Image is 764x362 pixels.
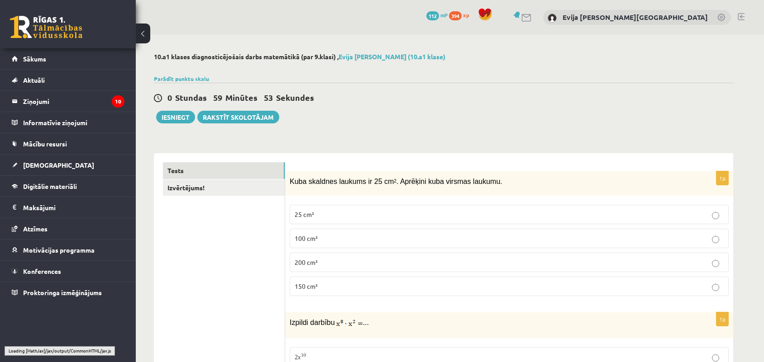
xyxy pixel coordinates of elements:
[12,112,124,133] a: Informatīvie ziņojumi
[295,210,314,218] span: 25 cm²
[298,354,301,362] span: x
[295,354,298,362] span: 2
[23,161,94,169] span: [DEMOGRAPHIC_DATA]
[336,319,363,328] img: aht1k4NfHqnUYlOZsqXQb6qPbAEEAOw==
[12,70,124,90] a: Aktuāli
[5,346,115,355] div: Loading [MathJax]/jax/output/CommonHTML/jax.js
[12,155,124,175] a: [DEMOGRAPHIC_DATA]
[112,95,124,108] i: 10
[563,13,708,22] a: Evija [PERSON_NAME][GEOGRAPHIC_DATA]
[23,182,77,190] span: Digitālie materiāli
[23,91,124,112] legend: Ziņojumi
[440,11,448,19] span: mP
[276,92,314,103] span: Sekundes
[426,11,448,19] a: 112 mP
[301,352,306,358] span: 10
[12,282,124,303] a: Proktoringa izmēģinājums
[264,92,273,103] span: 53
[426,11,439,20] span: 112
[12,240,124,260] a: Motivācijas programma
[712,260,719,267] input: 200 cm²
[23,246,95,254] span: Motivācijas programma
[339,52,445,61] a: Evija [PERSON_NAME] (10.a1 klase)
[12,261,124,282] a: Konferences
[12,176,124,197] a: Digitālie materiāli
[290,319,335,326] span: Izpildi darbību
[225,92,258,103] span: Minūtes
[167,92,172,103] span: 0
[163,179,285,196] a: Izvērtējums!
[23,76,45,84] span: Aktuāli
[449,11,473,19] a: 394 xp
[295,234,318,242] span: 100 cm²
[12,197,124,218] a: Maksājumi
[449,11,462,20] span: 394
[175,92,207,103] span: Stundas
[716,312,729,326] p: 1p
[716,171,729,185] p: 1p
[12,133,124,154] a: Mācību resursi
[23,140,67,148] span: Mācību resursi
[23,197,124,218] legend: Maksājumi
[23,267,61,275] span: Konferences
[213,92,222,103] span: 59
[10,16,82,38] a: Rīgas 1. Tālmācības vidusskola
[290,178,502,185] span: Kuba skaldnes laukums ir 25 cm . Aprēķini kuba virsmas laukumu.
[712,284,719,291] input: 150 cm²
[712,236,719,243] input: 100 cm²
[463,11,469,19] span: xp
[163,162,285,179] a: Tests
[363,319,369,326] span: ...
[23,112,124,133] legend: Informatīvie ziņojumi
[154,53,733,61] h2: 10.a1 klases diagnosticējošais darbs matemātikā (par 9.klasi) ,
[23,55,46,63] span: Sākums
[154,75,209,82] a: Parādīt punktu skalu
[12,91,124,112] a: Ziņojumi10
[23,225,48,233] span: Atzīmes
[394,179,396,183] sup: 2
[295,282,318,290] span: 150 cm²
[156,111,195,123] button: Iesniegt
[12,218,124,239] a: Atzīmes
[548,14,557,23] img: Evija Aija Frijāre
[712,212,719,219] input: 25 cm²
[12,48,124,69] a: Sākums
[197,111,279,123] a: Rakstīt skolotājam
[295,258,318,266] span: 200 cm²
[23,288,102,296] span: Proktoringa izmēģinājums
